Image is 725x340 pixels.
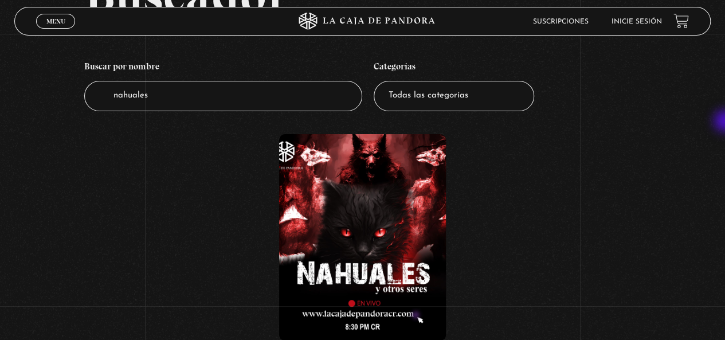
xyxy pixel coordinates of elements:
[42,28,69,36] span: Cerrar
[673,13,689,29] a: View your shopping cart
[46,18,65,25] span: Menu
[533,18,589,25] a: Suscripciones
[84,55,363,81] h4: Buscar por nombre
[612,18,662,25] a: Inicie sesión
[374,55,534,81] h4: Categorías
